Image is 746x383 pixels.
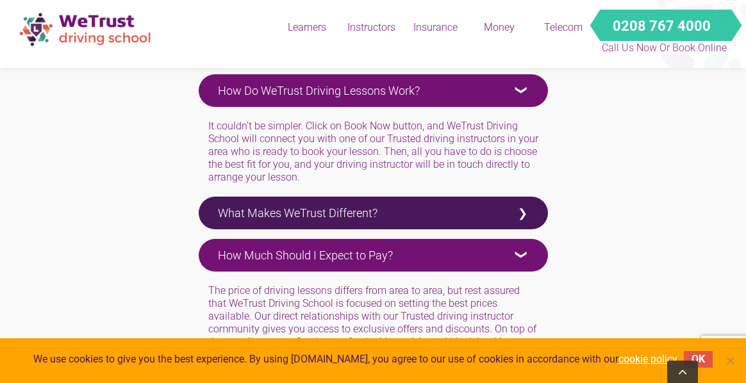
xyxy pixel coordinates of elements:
p: Call Us Now or Book Online [601,40,729,56]
div: Money [467,20,531,35]
div: Insurance [403,20,467,35]
span: No [724,354,736,367]
span: We use cookies to give you the best experience. By using [DOMAIN_NAME], you agree to our use of c... [33,352,677,366]
a: cookie policy [618,353,677,365]
button: OK [684,351,713,368]
button: Call Us Now or Book Online [595,6,733,32]
label: How Much Should I Expect to Pay? [199,239,548,272]
div: Instructors [339,20,403,35]
img: wetrust-ds-logo.png [13,6,160,52]
div: Telecom [531,20,595,35]
div: Learners [275,20,339,35]
label: What Makes WeTrust Different? [199,197,548,229]
a: Call Us Now or Book Online 0208 767 4000 [595,6,733,32]
div: The price of driving lessons differs from area to area, but rest assured that WeTrust Driving Sch... [199,272,548,364]
label: How Do WeTrust Driving Lessons Work? [199,74,548,107]
div: It couldn’t be simpler. Click on Book Now button, and WeTrust Driving School will connect you wit... [199,107,548,187]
